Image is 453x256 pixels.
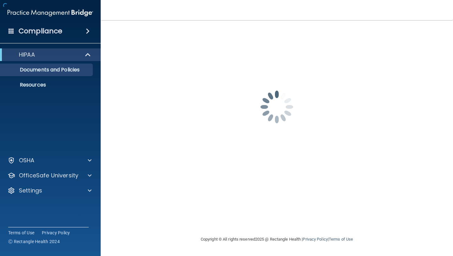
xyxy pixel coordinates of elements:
[19,27,62,36] h4: Compliance
[19,157,35,164] p: OSHA
[162,229,392,249] div: Copyright © All rights reserved 2025 @ Rectangle Health | |
[19,187,42,194] p: Settings
[8,51,91,58] a: HIPAA
[8,230,34,236] a: Terms of Use
[329,237,353,242] a: Terms of Use
[4,67,90,73] p: Documents and Policies
[245,75,308,138] img: spinner.e123f6fc.gif
[8,7,93,19] img: PMB logo
[8,187,92,194] a: Settings
[19,172,78,179] p: OfficeSafe University
[303,237,327,242] a: Privacy Policy
[8,238,60,245] span: Ⓒ Rectangle Health 2024
[19,51,35,58] p: HIPAA
[8,172,92,179] a: OfficeSafe University
[4,82,90,88] p: Resources
[8,157,92,164] a: OSHA
[42,230,70,236] a: Privacy Policy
